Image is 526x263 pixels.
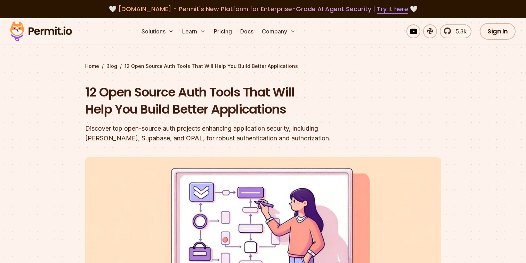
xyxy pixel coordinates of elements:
button: Learn [179,24,208,38]
div: Discover top open-source auth projects enhancing application security, including [PERSON_NAME], S... [85,124,352,143]
img: Permit logo [7,20,75,43]
a: Home [85,63,99,70]
a: Sign In [480,23,516,40]
div: / / [85,63,441,70]
a: Docs [237,24,256,38]
a: Blog [106,63,117,70]
button: Solutions [139,24,177,38]
h1: 12 Open Source Auth Tools That Will Help You Build Better Applications [85,84,352,118]
span: 5.3k [452,27,467,36]
span: [DOMAIN_NAME] - Permit's New Platform for Enterprise-Grade AI Agent Security | [118,5,408,13]
a: Try it here [377,5,408,14]
div: 🤍 🤍 [17,4,509,14]
a: 5.3k [440,24,471,38]
button: Company [259,24,298,38]
a: Pricing [211,24,235,38]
